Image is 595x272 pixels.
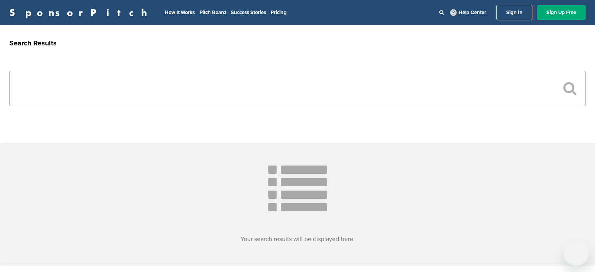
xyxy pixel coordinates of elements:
[9,7,152,18] a: SponsorPitch
[200,9,226,16] a: Pitch Board
[449,8,488,17] a: Help Center
[537,5,586,20] a: Sign Up Free
[564,241,589,266] iframe: Button to launch messaging window
[165,9,195,16] a: How It Works
[9,234,586,244] h3: Your search results will be displayed here.
[496,5,532,20] a: Sign In
[231,9,266,16] a: Success Stories
[9,38,586,49] h2: Search Results
[271,9,287,16] a: Pricing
